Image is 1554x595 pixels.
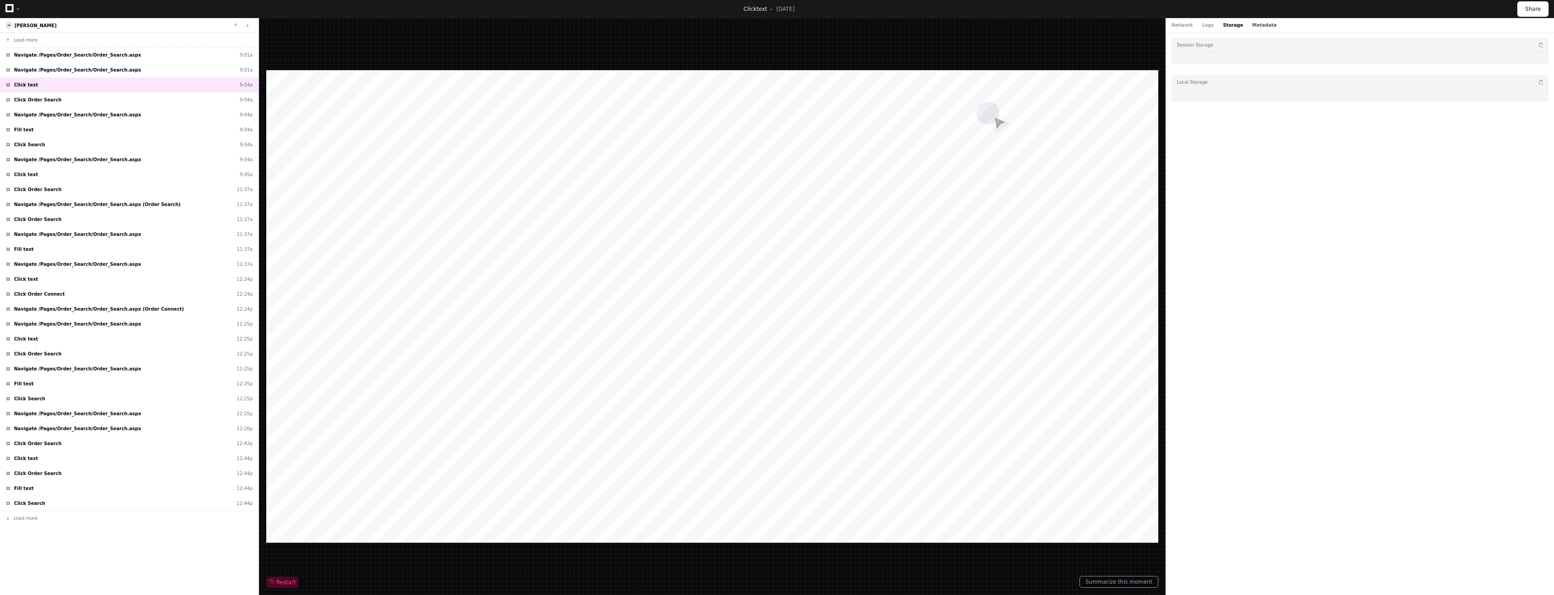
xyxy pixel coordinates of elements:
span: Navigate /Pages/Order_Search/Order_Search.aspx [14,410,141,417]
span: text [757,6,767,12]
span: Navigate /Pages/Order_Search/Order_Search.aspx [14,261,141,268]
div: 12:44p [237,485,253,492]
button: Share [1517,1,1549,17]
div: 12:24p [237,291,253,297]
span: Click Order Search [14,216,62,223]
span: Navigate /Pages/Order_Search/Order_Search.aspx (Order Connect) [14,306,184,312]
button: Network [1171,22,1193,29]
span: Click text [14,336,38,342]
div: 9:04a [240,111,253,118]
span: Restart [269,579,296,586]
div: 9:04a [240,126,253,133]
div: 12:24p [237,276,253,283]
span: Click [743,6,757,12]
div: 12:25p [237,380,253,387]
span: Navigate /Pages/Order_Search/Order_Search.aspx (Order Search) [14,201,181,208]
span: Click Order Search [14,96,62,103]
button: Logs [1202,22,1214,29]
div: 9:04a [240,141,253,148]
div: 12:25p [237,410,253,417]
span: Click text [14,171,38,178]
span: Click Order Search [14,186,62,193]
span: Click Order Connect [14,291,65,297]
div: 12:25p [237,336,253,342]
div: 12:25p [237,395,253,402]
div: 12:43p [237,440,253,447]
div: 11:37a [237,246,253,253]
div: 9:01a [240,52,253,58]
button: Summarize this moment [1079,576,1158,588]
p: [DATE] [776,5,795,13]
div: 9:45a [240,171,253,178]
div: 12:25p [237,321,253,327]
div: 11:37a [237,216,253,223]
div: 12:25p [237,350,253,357]
span: Fill text [14,380,34,387]
div: 12:44p [237,455,253,462]
span: Click Order Search [14,440,62,447]
span: Click Order Search [14,470,62,477]
span: Fill text [14,126,34,133]
button: Metadata [1252,22,1276,29]
span: Navigate /Pages/Order_Search/Order_Search.aspx [14,111,141,118]
span: Navigate /Pages/Order_Search/Order_Search.aspx [14,52,141,58]
span: Navigate /Pages/Order_Search/Order_Search.aspx [14,67,141,73]
div: 11:37a [237,261,253,268]
div: 9:04a [240,82,253,88]
a: [PERSON_NAME] [14,23,57,28]
span: Click Search [14,395,45,402]
div: 9:01a [240,67,253,73]
span: Fill text [14,485,34,492]
span: Click Search [14,141,45,148]
span: Navigate /Pages/Order_Search/Order_Search.aspx [14,156,141,163]
div: 12:44p [237,470,253,477]
div: 9:04a [240,156,253,163]
div: 9:04a [240,96,253,103]
span: Navigate /Pages/Order_Search/Order_Search.aspx [14,231,141,238]
div: 11:37a [237,186,253,193]
span: Load more [14,515,38,522]
span: Click Order Search [14,350,62,357]
span: Load more [14,37,38,43]
button: Storage [1223,22,1243,29]
span: Navigate /Pages/Order_Search/Order_Search.aspx [14,365,141,372]
span: Click text [14,82,38,88]
span: Navigate /Pages/Order_Search/Order_Search.aspx [14,425,141,432]
h3: Session Storage [1177,42,1213,48]
img: 9.svg [6,23,12,29]
span: Navigate /Pages/Order_Search/Order_Search.aspx [14,321,141,327]
div: 12:44p [237,500,253,507]
button: Restart [266,577,298,588]
div: 12:24p [237,306,253,312]
span: Click text [14,455,38,462]
div: 12:25p [237,365,253,372]
span: Click text [14,276,38,283]
h3: Local Storage [1177,79,1208,86]
div: 11:37a [237,231,253,238]
div: 11:37a [237,201,253,208]
span: Fill text [14,246,34,253]
div: 12:26p [237,425,253,432]
span: Click Search [14,500,45,507]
